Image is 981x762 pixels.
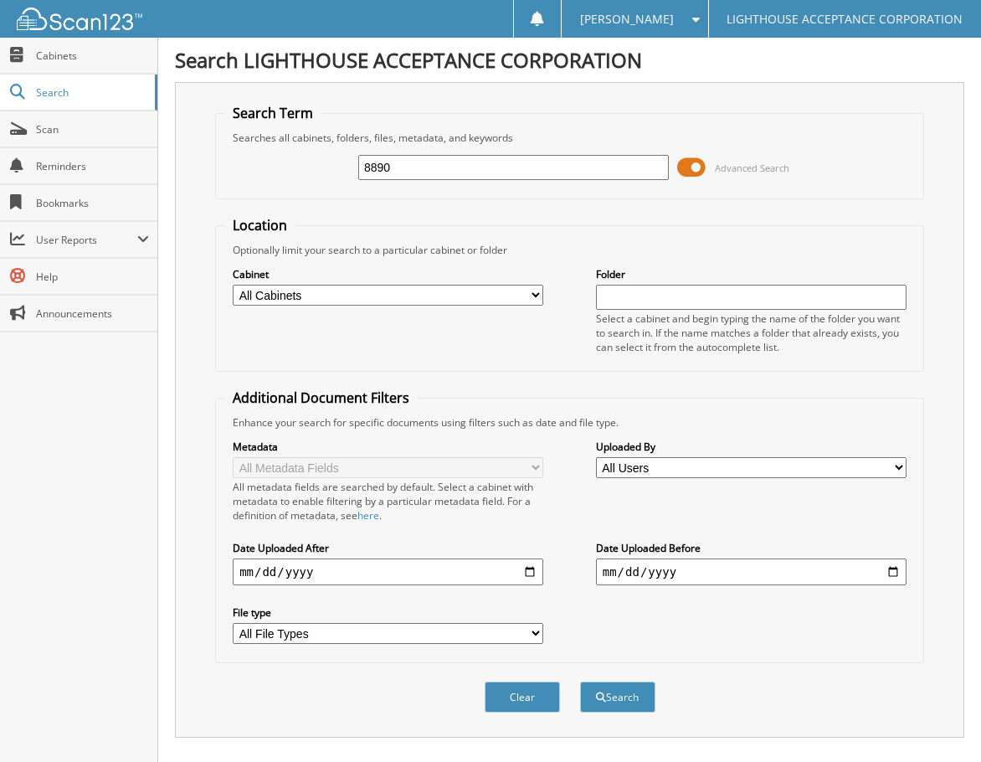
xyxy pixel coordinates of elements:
[727,14,963,24] span: LIGHTHOUSE ACCEPTANCE CORPORATION
[36,85,146,100] span: Search
[224,389,418,407] legend: Additional Document Filters
[596,541,907,555] label: Date Uploaded Before
[233,440,543,454] label: Metadata
[233,541,543,555] label: Date Uploaded After
[233,480,543,523] div: All metadata fields are searched by default. Select a cabinet with metadata to enable filtering b...
[17,8,142,30] img: scan123-logo-white.svg
[596,267,907,281] label: Folder
[485,682,560,713] button: Clear
[36,233,137,247] span: User Reports
[715,162,789,174] span: Advanced Search
[224,216,295,234] legend: Location
[175,46,964,74] h1: Search LIGHTHOUSE ACCEPTANCE CORPORATION
[36,196,149,210] span: Bookmarks
[357,508,379,523] a: here
[36,306,149,321] span: Announcements
[233,559,543,585] input: start
[233,267,543,281] label: Cabinet
[580,14,674,24] span: [PERSON_NAME]
[36,270,149,284] span: Help
[596,311,907,354] div: Select a cabinet and begin typing the name of the folder you want to search in. If the name match...
[36,159,149,173] span: Reminders
[224,243,915,257] div: Optionally limit your search to a particular cabinet or folder
[36,122,149,136] span: Scan
[36,49,149,63] span: Cabinets
[596,559,907,585] input: end
[596,440,907,454] label: Uploaded By
[224,104,321,122] legend: Search Term
[580,682,655,713] button: Search
[224,415,915,430] div: Enhance your search for specific documents using filters such as date and file type.
[224,131,915,145] div: Searches all cabinets, folders, files, metadata, and keywords
[233,605,543,620] label: File type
